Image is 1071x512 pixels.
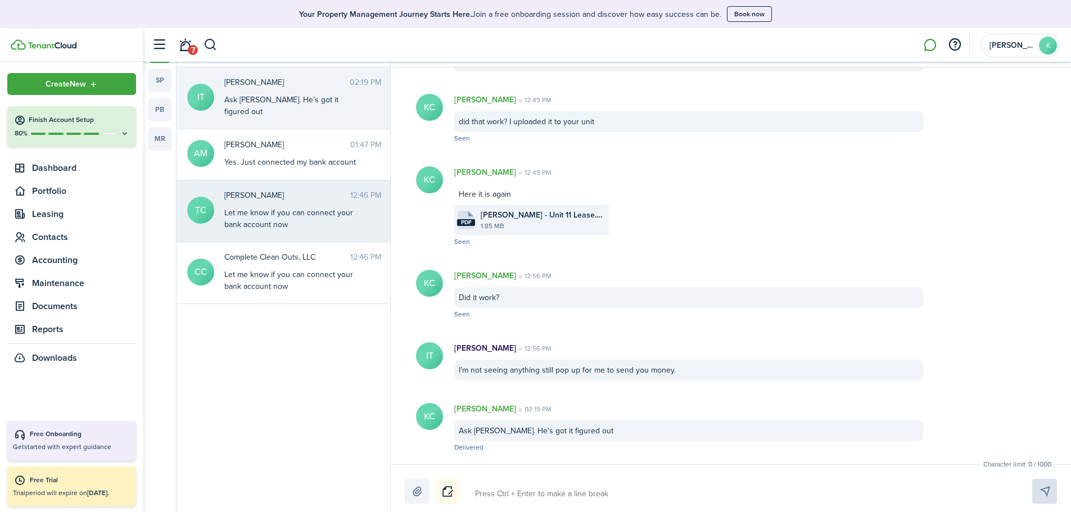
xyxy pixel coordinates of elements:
[299,8,721,20] p: Join a free onboarding session and discover how easy success can be.
[454,94,516,106] p: [PERSON_NAME]
[945,35,964,55] button: Open resource center
[454,287,923,308] div: Did it work?
[416,94,443,121] avatar-text: KC
[24,442,111,452] span: started with expert guidance
[454,360,923,380] div: I’m not seeing anything still pop up for me to send you money.
[435,479,460,504] button: Notice
[416,270,443,297] avatar-text: KC
[454,237,470,247] span: Seen
[148,69,171,92] a: sp
[25,488,109,498] span: period will expire on
[454,442,483,452] span: Delivered
[457,219,475,226] file-extension: pdf
[28,42,76,49] img: TenantCloud
[32,277,136,290] span: Maintenance
[516,404,552,414] time: 02:19 PM
[14,129,28,138] p: 80%
[299,8,472,20] b: Your Property Management Journey Starts Here.
[727,6,772,22] button: Book now
[13,442,130,452] p: Get
[350,251,381,263] time: 12:46 PM
[457,211,475,229] file-icon: File
[187,84,214,111] avatar-text: IT
[32,253,136,267] span: Accounting
[148,98,171,121] a: pb
[1039,37,1057,55] avatar-text: K
[350,139,381,151] time: 01:47 PM
[454,420,923,441] div: Ask [PERSON_NAME]. He's got it figured out
[481,209,606,221] span: [PERSON_NAME] - Unit 11 Lease.pdf
[32,351,77,365] span: Downloads
[454,111,923,132] div: did that work? I uploaded it to your unit
[454,270,516,282] p: [PERSON_NAME]
[516,95,552,105] time: 12:49 PM
[416,403,443,430] avatar-text: KC
[989,42,1034,49] span: Kyle
[30,475,130,486] div: Free Trial
[516,167,552,178] time: 12:49 PM
[148,34,170,56] button: Open sidebar
[7,73,136,95] button: Open menu
[224,76,350,88] span: Israel Trejo
[224,94,365,117] div: Ask [PERSON_NAME]. He's got it figured out
[224,156,365,168] div: Yes. Just connected my bank account
[187,140,214,167] avatar-text: AM
[224,139,350,151] span: Alex Miller
[32,207,136,221] span: Leasing
[13,488,130,498] p: Trial
[224,189,350,201] span: Travis Colburn
[188,45,198,55] span: 7
[87,488,109,498] b: [DATE].
[148,127,171,151] a: mr
[7,319,136,339] a: Reports
[174,31,196,60] a: Notifications
[224,269,365,292] div: Let me know if you can connect your bank account now
[481,221,606,231] file-size: 1.85 MB
[454,403,516,415] p: [PERSON_NAME]
[454,342,516,354] p: [PERSON_NAME]
[187,197,214,224] avatar-text: TC
[7,106,136,147] button: Finish Account Setup80%
[224,207,365,230] div: Let me know if you can connect your bank account now
[454,184,923,205] div: Here it is again
[980,459,1054,469] small: Character limit: 0 / 1000
[350,76,381,88] time: 02:19 PM
[32,184,136,198] span: Portfolio
[224,251,350,263] span: Complete Clean Outs, LLC
[32,230,136,244] span: Contacts
[454,309,470,319] span: Seen
[32,323,136,336] span: Reports
[7,421,136,460] button: Free OnboardingGetstarted with expert guidance
[516,343,552,354] time: 12:56 PM
[29,115,129,125] h4: Finish Account Setup
[204,35,218,55] button: Search
[187,259,214,286] avatar-text: CC
[32,161,136,175] span: Dashboard
[46,80,86,88] span: Create New
[454,166,516,178] p: [PERSON_NAME]
[11,39,26,50] img: TenantCloud
[416,166,443,193] avatar-text: KC
[7,466,136,506] a: Free TrialTrialperiod will expire on[DATE].
[454,133,470,143] span: Seen
[350,189,381,201] time: 12:46 PM
[32,300,136,313] span: Documents
[416,342,443,369] avatar-text: IT
[516,271,552,281] time: 12:56 PM
[30,429,130,441] div: Free Onboarding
